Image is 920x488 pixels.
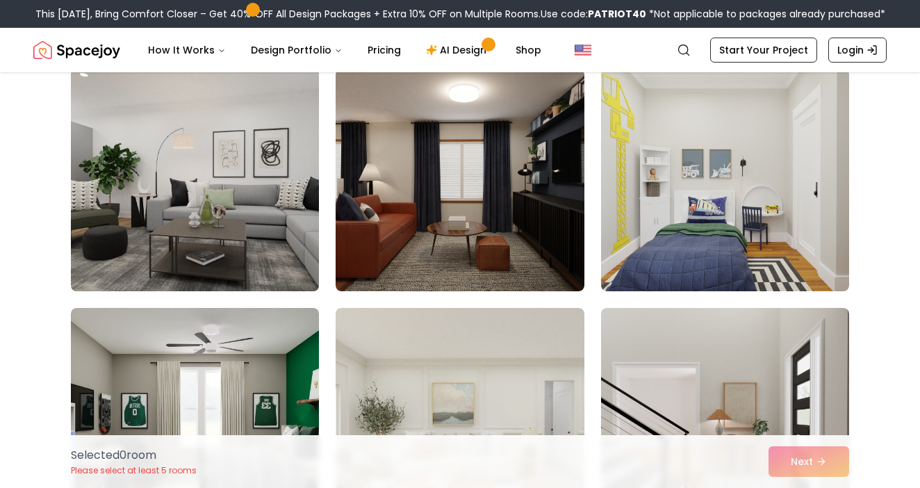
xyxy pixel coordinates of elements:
p: Selected 0 room [71,447,197,464]
img: Room room-3 [601,69,849,291]
a: Start Your Project [710,38,817,63]
button: Design Portfolio [240,36,354,64]
img: United States [575,42,591,58]
img: Spacejoy Logo [33,36,120,64]
nav: Main [137,36,552,64]
a: AI Design [415,36,502,64]
a: Spacejoy [33,36,120,64]
button: How It Works [137,36,237,64]
p: Please select at least 5 rooms [71,465,197,476]
a: Shop [504,36,552,64]
b: PATRIOT40 [588,7,646,21]
a: Login [828,38,887,63]
span: Use code: [541,7,646,21]
a: Pricing [356,36,412,64]
nav: Global [33,28,887,72]
img: Room room-2 [336,69,584,291]
span: *Not applicable to packages already purchased* [646,7,885,21]
div: This [DATE], Bring Comfort Closer – Get 40% OFF All Design Packages + Extra 10% OFF on Multiple R... [35,7,885,21]
img: Room room-1 [65,63,325,297]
